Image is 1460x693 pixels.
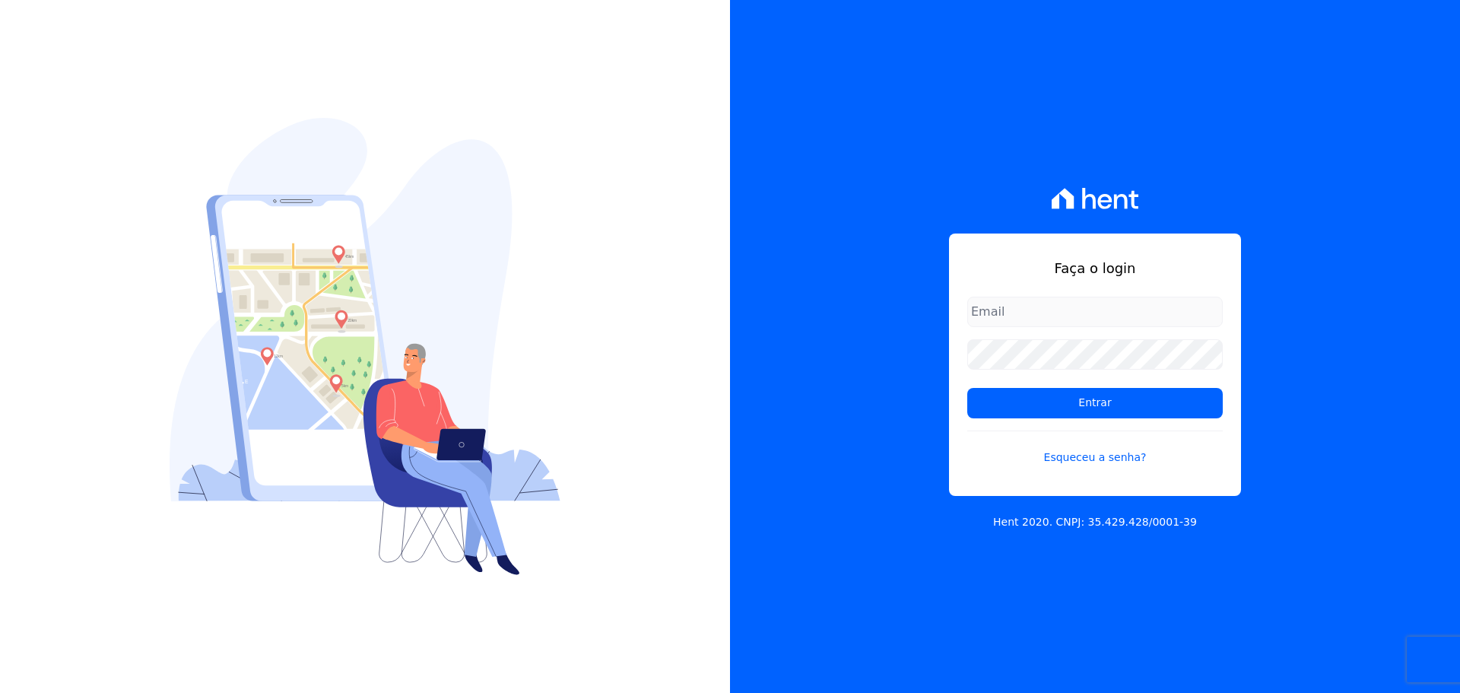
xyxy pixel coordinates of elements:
[967,297,1223,327] input: Email
[967,388,1223,418] input: Entrar
[967,258,1223,278] h1: Faça o login
[967,431,1223,466] a: Esqueceu a senha?
[993,514,1197,530] p: Hent 2020. CNPJ: 35.429.428/0001-39
[170,118,560,575] img: Login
